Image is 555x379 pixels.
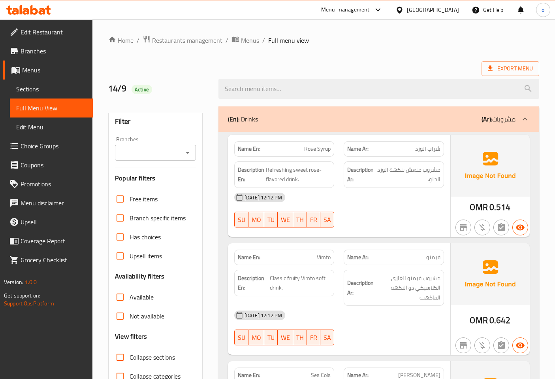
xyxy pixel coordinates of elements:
span: Restaurants management [152,36,222,45]
span: Coupons [21,160,87,170]
span: Collapse sections [130,352,175,362]
span: Sections [16,84,87,94]
button: Open [182,147,193,158]
button: TU [264,212,278,227]
img: Ae5nvW7+0k+MAAAAAElFTkSuQmCC [451,135,530,197]
span: OMR [470,199,487,215]
b: (En): [228,113,239,125]
span: Get support on: [4,290,40,301]
button: TU [264,330,278,345]
img: Ae5nvW7+0k+MAAAAAElFTkSuQmCC [451,243,530,305]
a: Support.OpsPlatform [4,298,54,309]
a: Upsell [3,212,93,231]
span: SU [238,214,245,226]
button: Purchased item [474,220,490,235]
div: Menu-management [321,5,370,15]
span: SA [324,332,331,343]
a: Promotions [3,174,93,193]
div: [GEOGRAPHIC_DATA] [407,6,459,14]
strong: Name Ar: [347,145,369,153]
button: WE [278,330,293,345]
span: MO [252,332,261,343]
span: شراب الورد [415,145,440,153]
button: Available [512,220,528,235]
span: Menus [241,36,259,45]
button: FR [307,330,320,345]
button: Not branch specific item [455,337,471,353]
span: Has choices [130,232,161,242]
strong: Name En: [238,145,260,153]
h3: View filters [115,332,147,341]
button: Available [512,337,528,353]
span: Edit Menu [16,122,87,132]
span: Full menu view [268,36,309,45]
span: Export Menu [488,64,533,74]
span: Refreshing sweet rose-flavored drink. [266,165,331,184]
span: Grocery Checklist [21,255,87,265]
span: FR [310,214,317,226]
h2: 14/9 [108,83,209,95]
a: Branches [3,42,93,61]
a: Sections [10,80,93,99]
span: 1.0.0 [24,277,37,287]
a: Home [108,36,134,45]
span: Branches [21,46,87,56]
span: Upsell [21,217,87,227]
a: Grocery Checklist [3,250,93,269]
strong: Description Ar: [347,278,374,298]
button: SA [320,212,334,227]
strong: Description En: [238,165,264,184]
h3: Availability filters [115,272,164,281]
span: Rose Syrup [304,145,331,153]
span: WE [281,332,290,343]
span: Active [132,86,152,93]
span: 0.514 [489,199,511,215]
span: FR [310,332,317,343]
button: MO [248,330,264,345]
span: Promotions [21,179,87,189]
a: Choice Groups [3,136,93,155]
a: Menu disclaimer [3,193,93,212]
span: Upsell items [130,251,162,261]
span: Coverage Report [21,236,87,246]
span: WE [281,214,290,226]
span: Not available [130,311,164,321]
a: Menus [231,35,259,45]
strong: Name En: [238,253,260,262]
strong: Name Ar: [347,253,369,262]
button: SU [234,330,248,345]
span: Choice Groups [21,141,87,151]
span: Full Menu View [16,103,87,113]
button: Purchased item [474,337,490,353]
span: Available [130,292,154,302]
span: Menu disclaimer [21,198,87,208]
span: مشروب فيمتو الغازي الكلاسيكي ذو النكهه الفاكهية [375,273,440,303]
span: Export Menu [482,61,539,76]
span: Vimto [317,253,331,262]
span: Version: [4,277,23,287]
span: فيمتو [426,253,440,262]
p: Drinks [228,114,258,124]
b: (Ar): [482,113,492,125]
span: Classic fruity Vimto soft drink. [270,273,331,293]
button: MO [248,212,264,227]
li: / [262,36,265,45]
a: Full Menu View [10,99,93,117]
span: SU [238,332,245,343]
a: Edit Menu [10,117,93,136]
button: SA [320,330,334,345]
span: 0.642 [489,313,511,328]
h3: Popular filters [115,174,196,183]
button: SU [234,212,248,227]
li: / [226,36,228,45]
button: TH [293,330,307,345]
a: Menus [3,61,93,80]
a: Coupons [3,155,93,174]
span: TH [296,214,304,226]
a: Coverage Report [3,231,93,250]
input: search [218,79,539,99]
p: مشروبات [482,114,515,124]
span: TH [296,332,304,343]
button: WE [278,212,293,227]
a: Edit Restaurant [3,23,93,42]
